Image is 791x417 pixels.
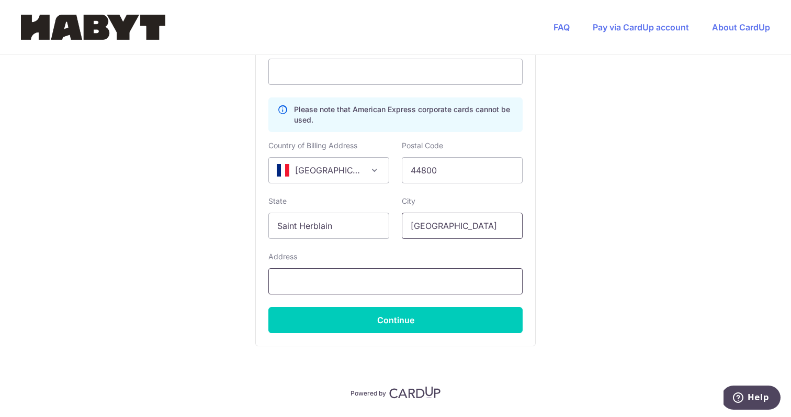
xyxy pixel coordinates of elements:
[268,157,389,183] span: France
[277,65,514,78] iframe: Secure card payment input frame
[268,251,297,262] label: Address
[351,387,386,398] p: Powered by
[269,158,389,183] span: France
[724,386,781,412] iframe: Opens a widget where you can find more information
[268,196,287,206] label: State
[294,104,514,125] p: Please note that American Express corporate cards cannot be used.
[402,196,415,206] label: City
[553,22,570,32] a: FAQ
[268,140,357,151] label: Country of Billing Address
[712,22,770,32] a: About CardUp
[389,386,440,399] img: CardUp
[593,22,689,32] a: Pay via CardUp account
[402,140,443,151] label: Postal Code
[268,307,523,333] button: Continue
[402,157,523,183] input: Example 123456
